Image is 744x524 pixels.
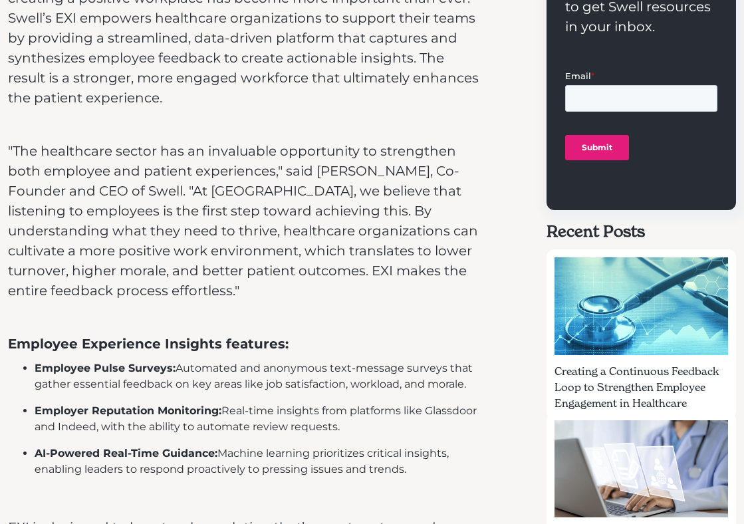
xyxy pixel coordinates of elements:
li: Automated and anonymous text-message surveys that gather essential feedback on key areas like job... [35,360,481,392]
strong: Employee Pulse Surveys: [35,362,176,374]
h5: Recent Posts [547,221,736,243]
p: ‍ [8,307,481,327]
li: Real-time insights from platforms like Glassdoor and Indeed, with the ability to automate review ... [35,403,481,435]
p: "The healthcare sector has an invaluable opportunity to strengthen both employee and patient expe... [8,141,481,301]
li: Machine learning prioritizes critical insights, enabling leaders to respond proactively to pressi... [35,446,481,477]
p: ‍ [8,491,481,511]
div: Creating a Continuous Feedback Loop to Strengthen Employee Engagement in Healthcare [555,363,728,411]
strong: AI-Powered Real-Time Guidance: [35,447,217,459]
strong: Employer Reputation Monitoring: [35,404,221,417]
iframe: Form 0 [565,69,717,184]
strong: Employee Experience Insights features: [8,336,289,352]
p: ‍ [8,114,481,134]
a: Creating a Continuous Feedback Loop to Strengthen Employee Engagement in Healthcare [547,249,736,406]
